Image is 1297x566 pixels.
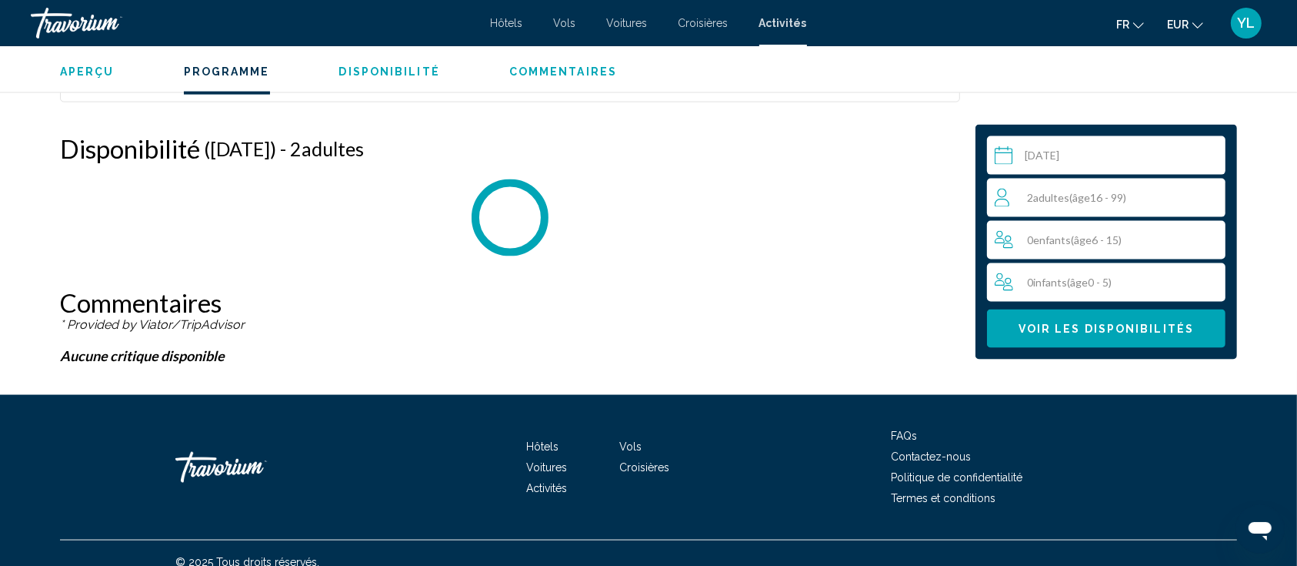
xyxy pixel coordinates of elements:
[1071,233,1122,246] span: ( 6 - 15)
[620,461,670,474] a: Croisières
[679,17,729,29] a: Croisières
[184,65,270,79] button: Programme
[891,471,1022,484] a: Politique de confidentialité
[1033,233,1071,246] span: Enfants
[527,440,559,453] a: Hôtels
[1226,7,1266,39] button: User Menu
[891,492,995,504] a: Termes et conditions
[1027,276,1112,289] span: 0
[1072,191,1090,204] span: âge
[1033,191,1069,204] span: Adultes
[1074,233,1092,246] span: âge
[302,137,364,160] span: Adultes
[1167,18,1189,31] span: EUR
[1235,504,1285,554] iframe: Bouton de lancement de la fenêtre de messagerie
[175,444,329,491] a: Travorium
[1027,233,1122,246] span: 0
[759,17,807,29] a: Activités
[60,65,115,79] button: Aperçu
[204,137,276,160] span: ([DATE])
[1238,15,1255,31] span: YL
[1069,191,1126,204] span: ( 16 - 99)
[60,133,200,164] h2: Disponibilité
[491,17,523,29] a: Hôtels
[1033,276,1067,289] span: Infants
[60,287,960,318] h2: Commentaires
[1116,13,1144,35] button: Change language
[891,450,971,463] a: Contactez-nous
[620,440,642,453] a: Vols
[554,17,576,29] a: Vols
[31,8,475,39] a: Travorium
[1167,13,1203,35] button: Change currency
[339,65,440,79] button: Disponibilité
[60,318,960,332] p: * Provided by Viator/TripAdvisor
[527,461,568,474] a: Voitures
[891,430,917,442] a: FAQs
[1027,191,1126,204] span: 2
[607,17,648,29] a: Voitures
[1019,323,1194,336] span: Voir les disponibilités
[280,137,364,160] span: - 2
[1070,276,1088,289] span: âge
[987,179,1225,302] button: Travelers: 2 adults, 0 children
[509,65,617,79] button: Commentaires
[527,482,568,494] a: Activités
[987,310,1225,348] button: Voir les disponibilités
[60,347,960,364] p: Aucune critique disponible
[1067,276,1112,289] span: ( 0 - 5)
[1116,18,1129,31] span: fr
